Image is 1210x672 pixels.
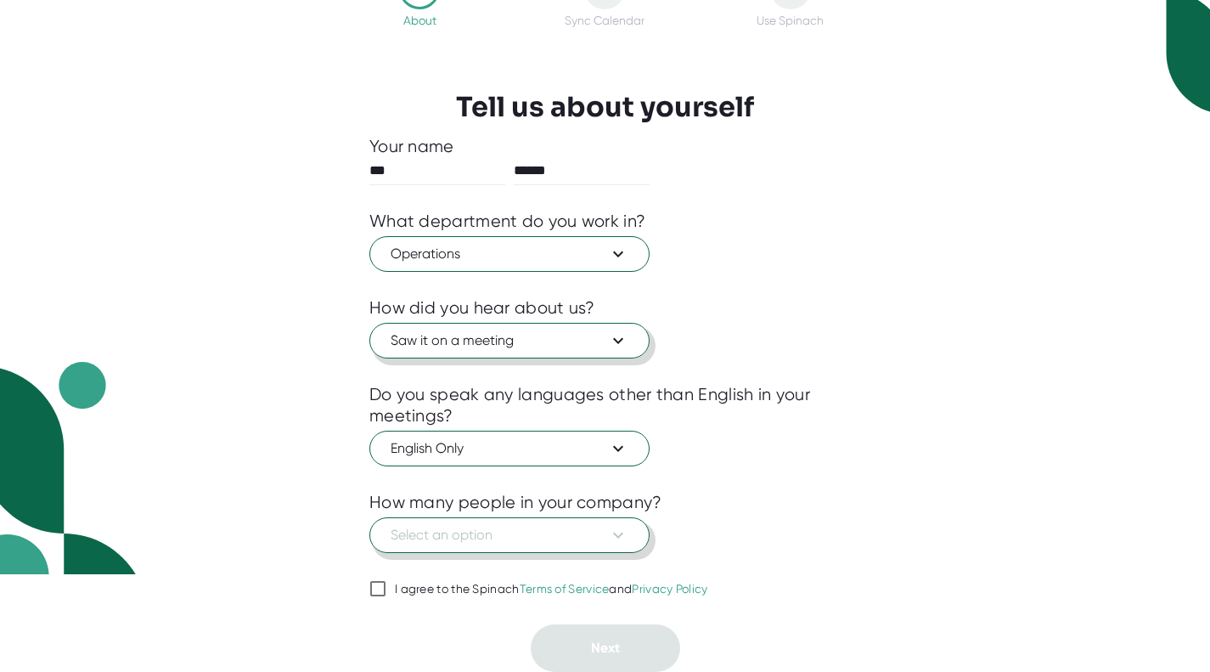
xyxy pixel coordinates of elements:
div: What department do you work in? [369,211,645,232]
button: English Only [369,431,650,466]
h3: Tell us about yourself [456,91,754,123]
span: Saw it on a meeting [391,330,628,351]
span: Next [591,640,620,656]
a: Privacy Policy [632,582,707,596]
button: Select an option [369,517,650,553]
div: Do you speak any languages other than English in your meetings? [369,384,841,426]
div: Your name [369,136,841,157]
button: Operations [369,236,650,272]
div: How many people in your company? [369,492,662,513]
div: Sync Calendar [565,14,644,27]
span: English Only [391,438,628,459]
a: Terms of Service [520,582,610,596]
div: Use Spinach [757,14,824,27]
button: Next [531,624,680,672]
button: Saw it on a meeting [369,323,650,359]
span: Select an option [391,525,628,545]
div: About [403,14,436,27]
div: How did you hear about us? [369,297,595,319]
div: I agree to the Spinach and [395,582,708,597]
span: Operations [391,244,628,264]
